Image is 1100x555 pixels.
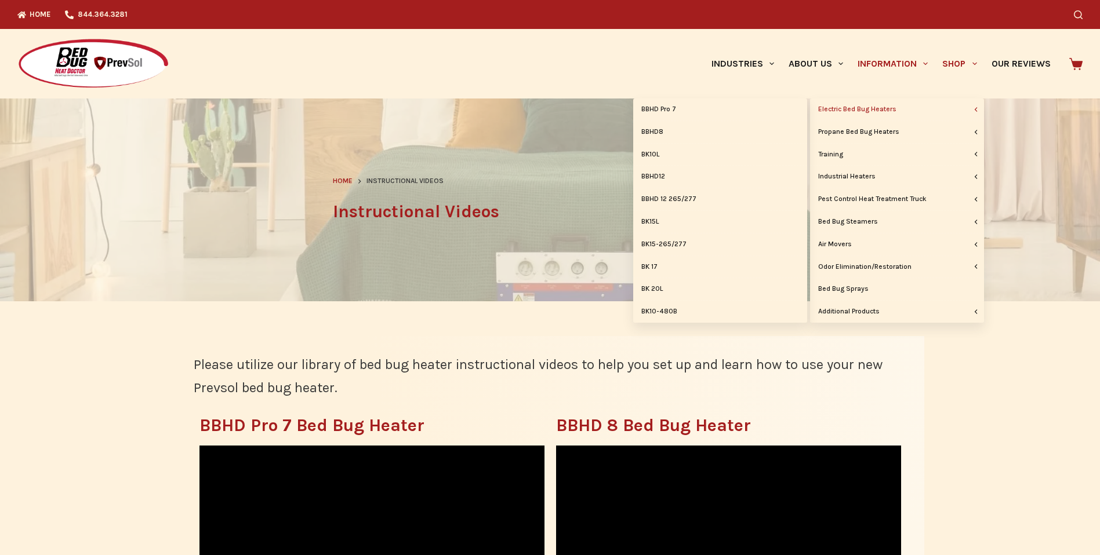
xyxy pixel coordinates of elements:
p: Please utilize our library of bed bug heater instructional videos to help you set up and learn ho... [194,353,907,399]
button: Search [1074,10,1083,19]
a: BK10-480B [633,301,807,323]
a: Industries [704,29,781,98]
a: BK 20L [633,278,807,300]
h1: Instructional Videos [333,199,768,225]
nav: Primary [704,29,1058,98]
a: Propane Bed Bug Heaters [810,121,984,143]
span: Home [333,177,353,185]
a: BK15L [633,211,807,233]
a: Industrial Heaters [810,166,984,188]
a: Home [333,176,353,187]
a: About Us [781,29,850,98]
a: Information [851,29,935,98]
a: BK 17 [633,256,807,278]
a: BBHD 12 265/277 [633,188,807,210]
a: Pest Control Heat Treatment Truck [810,188,984,210]
a: Bed Bug Steamers [810,211,984,233]
span: Instructional Videos [366,176,444,187]
a: BK10L [633,144,807,166]
a: Odor Elimination/Restoration [810,256,984,278]
a: Our Reviews [984,29,1058,98]
a: Bed Bug Sprays [810,278,984,300]
img: Prevsol/Bed Bug Heat Doctor [17,38,169,90]
a: Electric Bed Bug Heaters [810,98,984,121]
a: Additional Products [810,301,984,323]
a: BK15-265/277 [633,233,807,255]
a: BBHD12 [633,166,807,188]
a: Air Movers [810,233,984,255]
h3: BBHD Pro 7 Bed Bug Heater [199,417,544,434]
a: BBHD8 [633,121,807,143]
a: Shop [935,29,984,98]
a: Training [810,144,984,166]
h3: BBHD 8 Bed Bug Heater [556,417,901,434]
a: BBHD Pro 7 [633,98,807,121]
